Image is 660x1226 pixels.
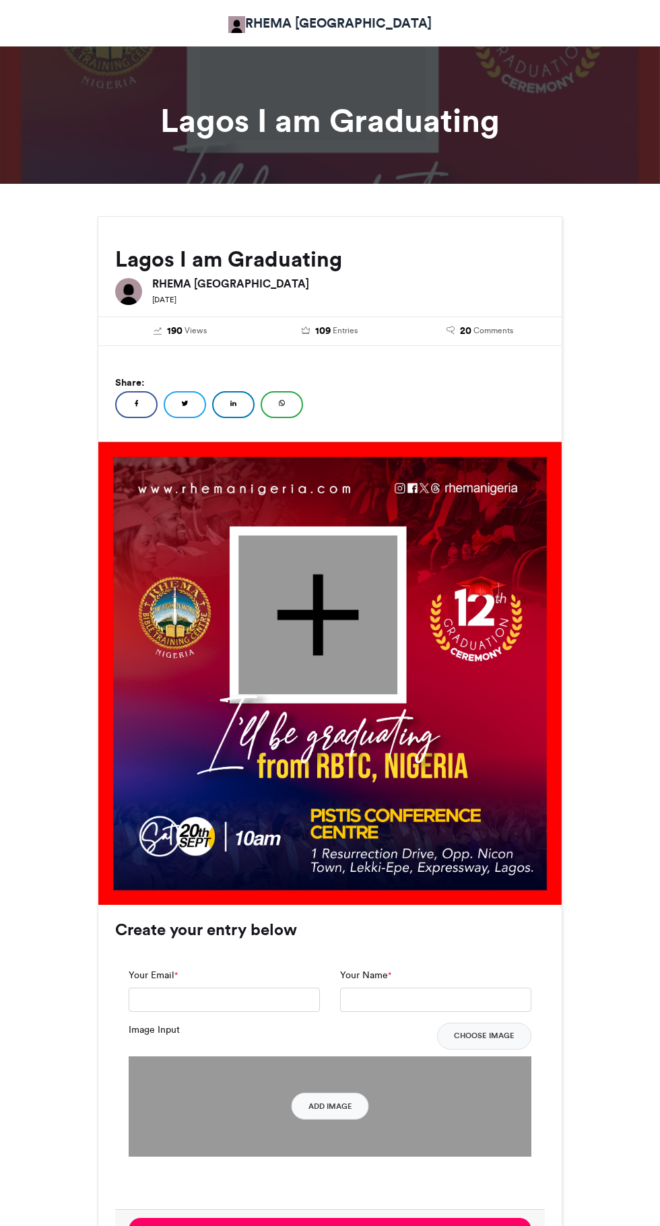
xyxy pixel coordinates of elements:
[167,324,183,339] span: 190
[340,968,391,982] label: Your Name
[460,324,471,339] span: 20
[115,324,245,339] a: 190 Views
[129,968,178,982] label: Your Email
[115,278,142,305] img: RHEMA NIGERIA
[473,325,513,337] span: Comments
[152,295,176,304] small: [DATE]
[228,16,245,33] img: RHEMA NIGERIA
[185,325,207,337] span: Views
[437,1023,531,1050] button: Choose Image
[292,1093,369,1120] button: Add Image
[115,374,545,391] h5: Share:
[115,922,545,938] h3: Create your entry below
[333,325,358,337] span: Entries
[129,1023,180,1037] label: Image Input
[98,104,562,137] h1: Lagos I am Graduating
[98,442,562,905] img: Background
[152,278,545,289] h6: RHEMA [GEOGRAPHIC_DATA]
[415,324,545,339] a: 20 Comments
[265,324,395,339] a: 109 Entries
[228,13,432,33] a: RHEMA [GEOGRAPHIC_DATA]
[115,247,545,271] h2: Lagos I am Graduating
[315,324,331,339] span: 109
